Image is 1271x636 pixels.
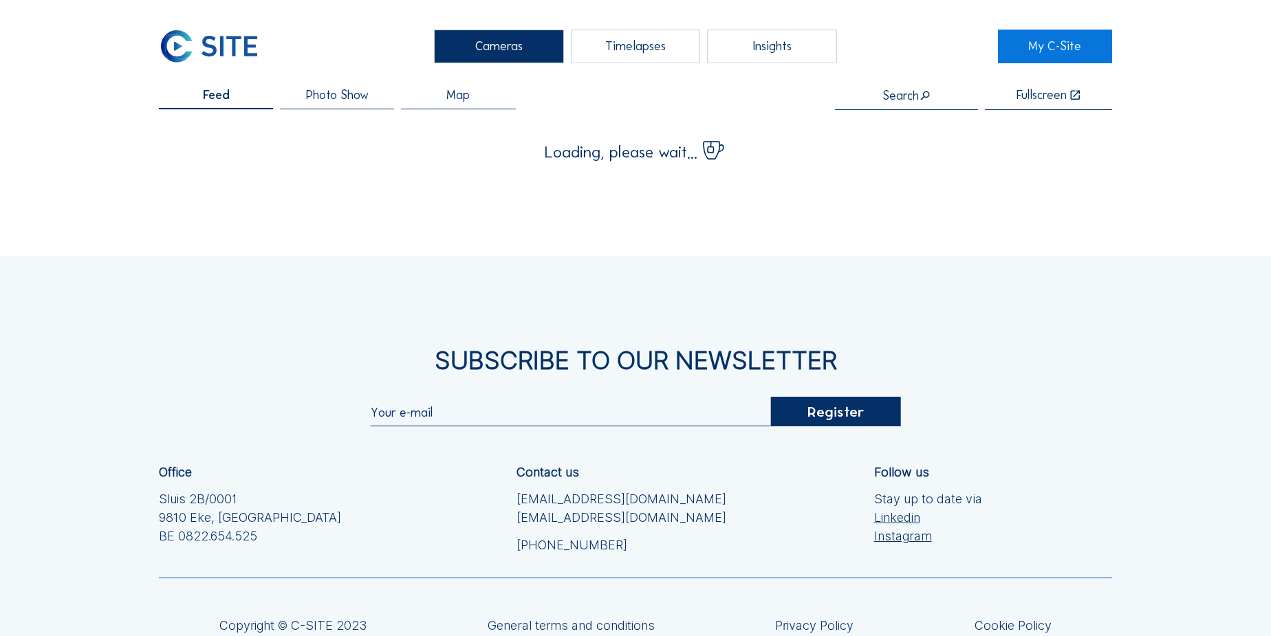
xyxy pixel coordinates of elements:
span: Photo Show [306,89,369,101]
div: Sluis 2B/0001 9810 Eke, [GEOGRAPHIC_DATA] BE 0822.654.525 [159,490,341,545]
div: Subscribe to our newsletter [159,348,1112,373]
span: Map [446,89,470,101]
a: Instagram [874,527,982,545]
div: Contact us [517,466,579,479]
span: Loading, please wait... [545,144,697,160]
img: C-SITE Logo [159,30,259,63]
div: Cameras [434,30,563,63]
div: Fullscreen [1017,89,1067,102]
a: Privacy Policy [775,619,854,632]
a: My C-Site [998,30,1112,63]
a: [PHONE_NUMBER] [517,536,726,554]
div: Follow us [874,466,929,479]
a: C-SITE Logo [159,30,273,63]
div: Timelapses [571,30,700,63]
div: Office [159,466,192,479]
div: Register [771,397,900,426]
a: [EMAIL_ADDRESS][DOMAIN_NAME] [517,490,726,508]
a: Cookie Policy [975,619,1052,632]
input: Your e-mail [371,405,771,420]
a: [EMAIL_ADDRESS][DOMAIN_NAME] [517,508,726,527]
div: Copyright © C-SITE 2023 [219,619,367,632]
div: Insights [707,30,836,63]
a: Linkedin [874,508,982,527]
span: Feed [203,89,230,101]
a: General terms and conditions [488,619,655,632]
div: Stay up to date via [874,490,982,545]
